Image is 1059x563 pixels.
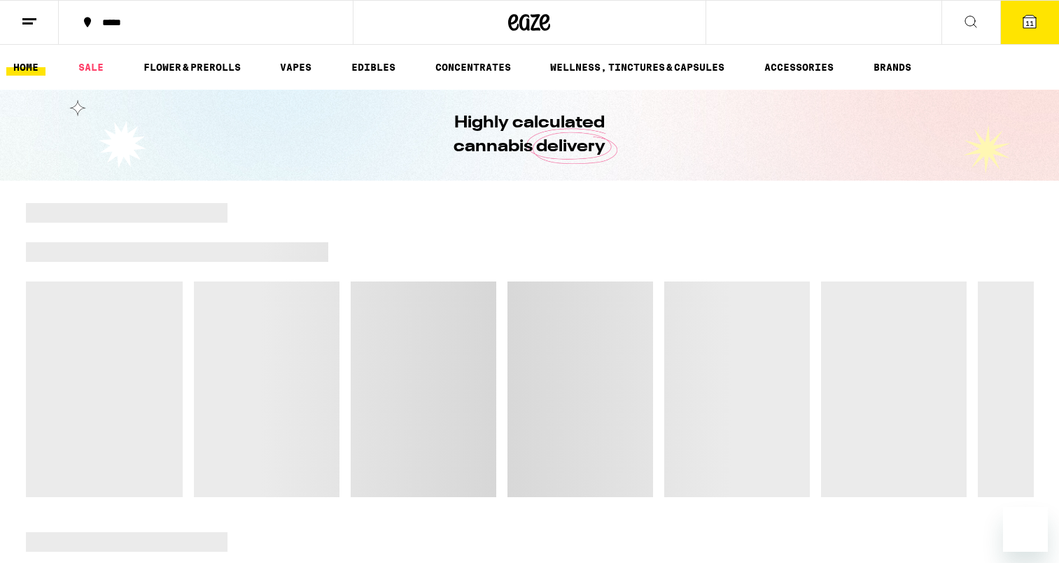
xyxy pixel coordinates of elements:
[71,59,111,76] a: SALE
[867,59,918,76] a: BRANDS
[414,111,645,159] h1: Highly calculated cannabis delivery
[543,59,731,76] a: WELLNESS, TINCTURES & CAPSULES
[344,59,402,76] a: EDIBLES
[1000,1,1059,44] button: 11
[136,59,248,76] a: FLOWER & PREROLLS
[6,59,45,76] a: HOME
[1003,507,1048,552] iframe: Button to launch messaging window
[428,59,518,76] a: CONCENTRATES
[757,59,841,76] a: ACCESSORIES
[1025,19,1034,27] span: 11
[273,59,318,76] a: VAPES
